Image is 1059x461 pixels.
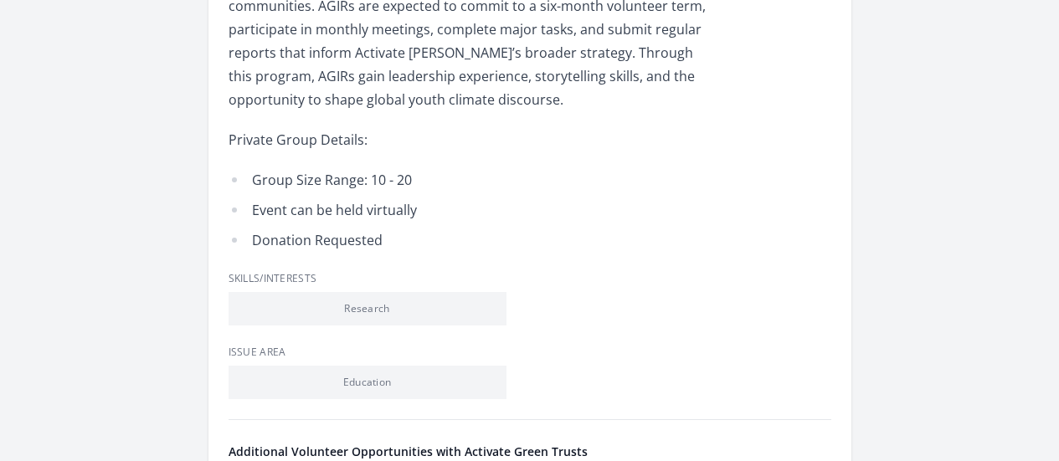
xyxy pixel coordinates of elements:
li: Education [229,366,506,399]
h3: Issue area [229,346,831,359]
h4: Additional Volunteer Opportunities with Activate Green Trusts [229,443,831,460]
li: Group Size Range: 10 - 20 [229,168,718,192]
li: Research [229,292,506,325]
li: Event can be held virtually [229,198,718,222]
h3: Skills/Interests [229,272,831,285]
li: Donation Requested [229,228,718,252]
p: Private Group Details: [229,128,718,151]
